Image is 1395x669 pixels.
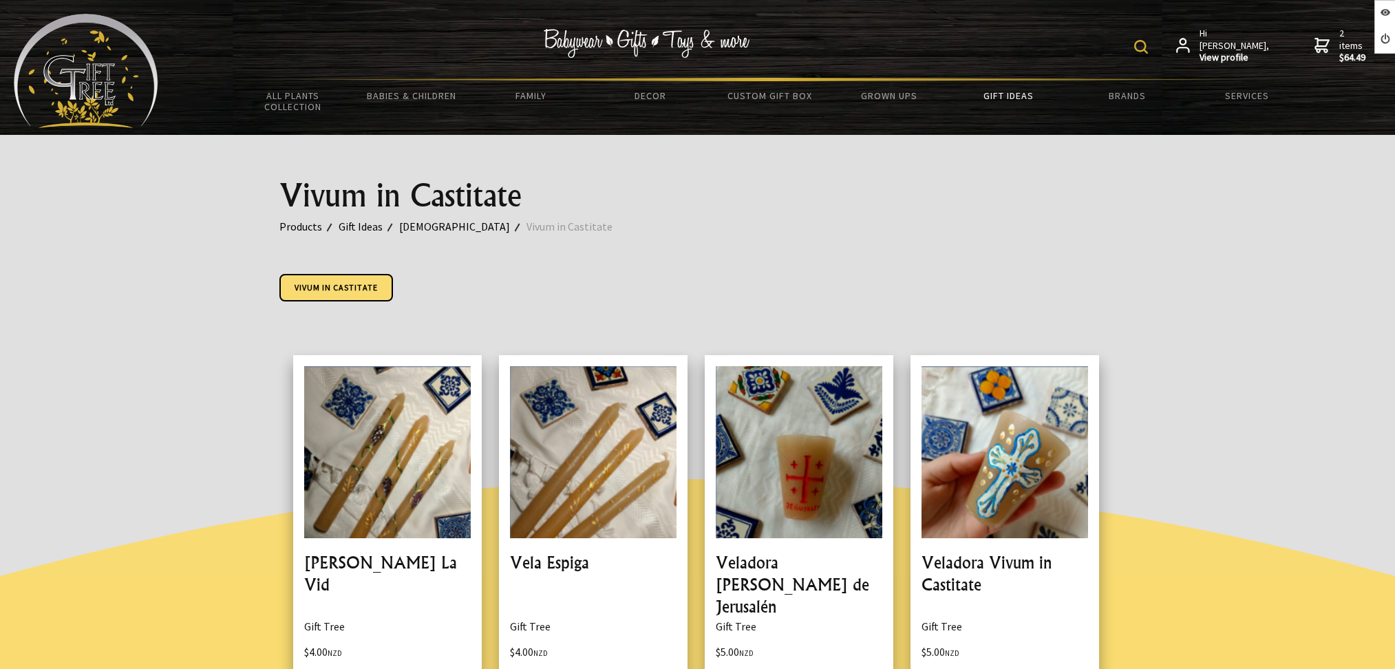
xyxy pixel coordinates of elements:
[526,217,629,235] a: Vivum in Castitate
[829,81,948,110] a: Grown Ups
[1187,81,1306,110] a: Services
[1339,27,1367,64] span: 2 items
[339,217,399,235] a: Gift Ideas
[471,81,590,110] a: Family
[1339,52,1367,64] strong: $64.49
[1176,28,1270,64] a: Hi [PERSON_NAME],View profile
[279,179,1116,212] h1: Vivum in Castitate
[1200,28,1270,64] span: Hi [PERSON_NAME],
[1068,81,1187,110] a: Brands
[352,81,471,110] a: Babies & Children
[1314,28,1367,64] a: 2 items$64.49
[543,29,749,58] img: Babywear - Gifts - Toys & more
[710,81,829,110] a: Custom Gift Box
[279,274,393,301] a: Vivum in Castitate
[590,81,710,110] a: Decor
[948,81,1067,110] a: Gift Ideas
[14,14,158,128] img: Babyware - Gifts - Toys and more...
[1134,40,1148,54] img: product search
[279,217,339,235] a: Products
[1200,52,1270,64] strong: View profile
[233,81,352,121] a: All Plants Collection
[399,217,526,235] a: [DEMOGRAPHIC_DATA]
